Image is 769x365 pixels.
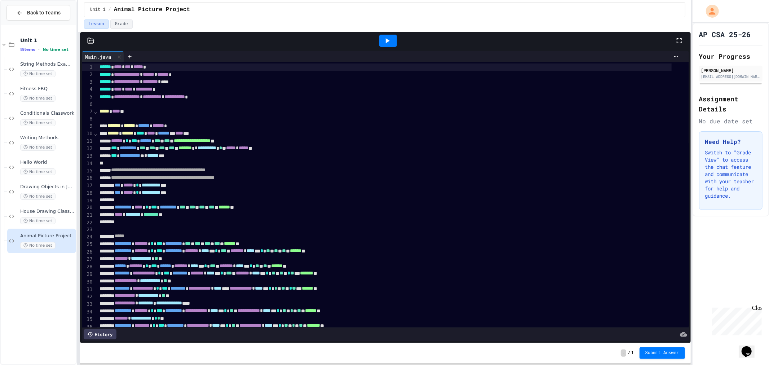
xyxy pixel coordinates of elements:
span: Hello World [20,159,75,166]
span: No time set [20,217,56,224]
div: 11 [82,138,94,145]
span: / [109,7,111,13]
div: [EMAIL_ADDRESS][DOMAIN_NAME] [701,74,761,79]
div: 12 [82,145,94,153]
span: No time set [43,47,68,52]
div: 20 [82,204,94,212]
div: 34 [82,308,94,316]
iframe: chat widget [709,305,762,335]
div: Chat with us now!Close [3,3,50,46]
span: No time set [20,168,56,175]
div: 23 [82,226,94,233]
div: [PERSON_NAME] [701,67,761,74]
div: 17 [82,182,94,190]
div: 6 [82,101,94,108]
h1: AP CSA 25-26 [699,29,751,39]
div: 27 [82,256,94,263]
span: 8 items [20,47,35,52]
div: 28 [82,263,94,271]
span: Unit 1 [20,37,75,44]
div: 30 [82,278,94,286]
div: 3 [82,79,94,86]
button: Back to Teams [6,5,70,21]
button: Lesson [84,19,109,29]
span: Fold line [94,131,97,136]
div: Main.java [82,53,115,61]
div: 15 [82,167,94,175]
div: No due date set [699,117,763,126]
div: 1 [82,63,94,71]
h2: Assignment Details [699,94,763,114]
span: Conditionals Classwork [20,110,75,116]
div: 35 [82,316,94,324]
div: History [84,329,116,339]
span: No time set [20,242,56,249]
span: Writing Methods [20,135,75,141]
span: No time set [20,70,56,77]
div: 24 [82,233,94,241]
div: 10 [82,130,94,138]
p: Switch to "Grade View" to access the chat feature and communicate with your teacher for help and ... [705,149,757,199]
span: No time set [20,144,56,151]
span: No time set [20,95,56,102]
div: 31 [82,286,94,294]
div: 22 [82,219,94,227]
span: Fold line [94,109,97,114]
div: 16 [82,175,94,182]
span: 1 [631,350,634,356]
span: - [621,349,626,357]
div: 18 [82,190,94,197]
div: 5 [82,93,94,101]
div: 4 [82,86,94,93]
div: 9 [82,123,94,130]
div: 19 [82,197,94,205]
div: Main.java [82,51,124,62]
span: String Methods Examples [20,61,75,67]
span: • [38,47,40,52]
h3: Need Help? [705,137,757,146]
span: House Drawing Classwork [20,208,75,215]
span: No time set [20,119,56,126]
span: Drawing Objects in Java - HW Playposit Code [20,184,75,190]
span: / [628,350,630,356]
div: 13 [82,153,94,160]
div: 32 [82,293,94,301]
span: No time set [20,193,56,200]
span: Back to Teams [27,9,61,17]
div: 26 [82,249,94,256]
span: Unit 1 [90,7,106,13]
span: Animal Picture Project [114,5,190,14]
div: 25 [82,241,94,249]
div: 8 [82,115,94,123]
h2: Your Progress [699,51,763,61]
div: 36 [82,324,94,331]
span: Animal Picture Project [20,233,75,239]
iframe: chat widget [739,336,762,358]
div: 2 [82,71,94,79]
div: 33 [82,301,94,308]
div: 14 [82,160,94,167]
div: My Account [698,3,721,19]
button: Grade [110,19,133,29]
span: Fitness FRQ [20,86,75,92]
div: 29 [82,271,94,278]
div: 7 [82,108,94,116]
button: Submit Answer [640,347,685,359]
div: 21 [82,212,94,219]
span: Submit Answer [645,350,679,356]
